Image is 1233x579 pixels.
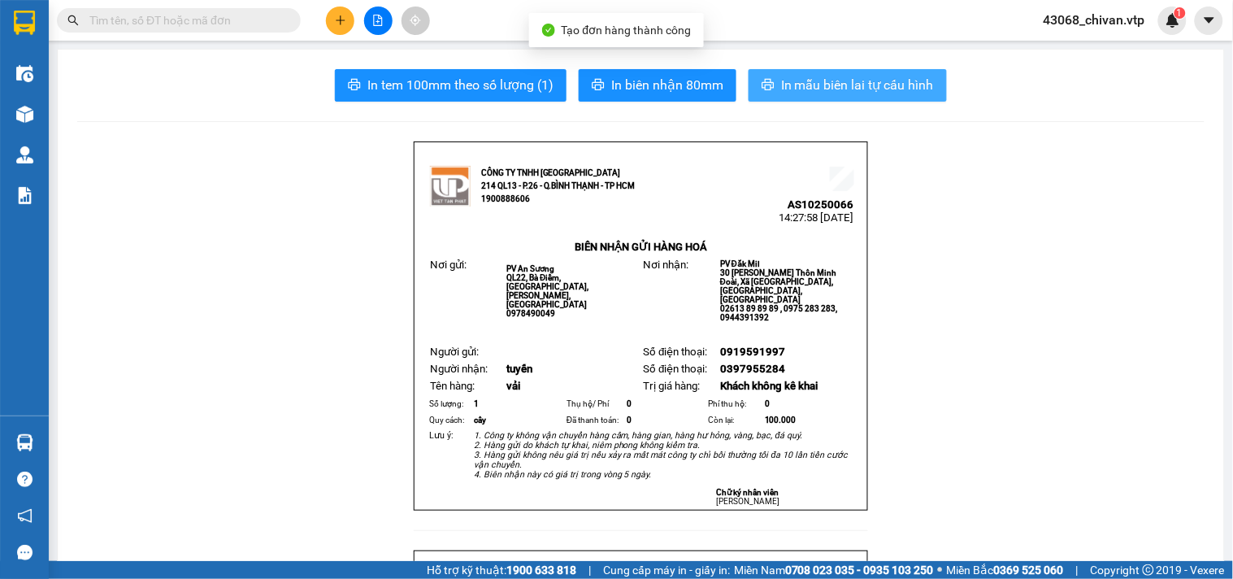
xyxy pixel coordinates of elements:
[706,412,762,429] td: Còn lại:
[55,118,103,127] span: PV An Sương
[765,399,770,408] span: 0
[506,309,555,318] span: 0978490049
[611,75,723,95] span: In biên nhận 80mm
[348,78,361,94] span: printer
[947,561,1064,579] span: Miền Bắc
[588,561,591,579] span: |
[765,416,797,424] span: 100.000
[367,75,554,95] span: In tem 100mm theo số lượng (1)
[1202,13,1217,28] span: caret-down
[749,69,947,102] button: printerIn mẫu biên lai tự cấu hình
[720,380,818,392] span: Khách không kê khai
[67,15,79,26] span: search
[1031,10,1158,30] span: 43068_chivan.vtp
[427,561,576,579] span: Hỗ trợ kỹ thuật:
[16,65,33,82] img: warehouse-icon
[16,434,33,451] img: warehouse-icon
[938,567,943,573] span: ⚪️
[427,412,471,429] td: Quy cách:
[1166,13,1180,28] img: icon-new-feature
[154,73,229,85] span: 08:41:56 [DATE]
[717,488,779,497] strong: Chữ ký nhân viên
[335,69,567,102] button: printerIn tem 100mm theo số lượng (1)
[430,166,471,207] img: logo
[42,26,132,87] strong: CÔNG TY TNHH [GEOGRAPHIC_DATA] 214 QL13 - P.26 - Q.BÌNH THẠNH - TP HCM 1900888606
[56,98,189,110] strong: BIÊN NHẬN GỬI HÀNG HOÁ
[562,24,692,37] span: Tạo đơn hàng thành công
[720,259,760,268] span: PV Đắk Mil
[1174,7,1186,19] sup: 1
[16,146,33,163] img: warehouse-icon
[506,273,588,309] span: QL22, Bà Điểm, [GEOGRAPHIC_DATA], [PERSON_NAME], [GEOGRAPHIC_DATA]
[1076,561,1079,579] span: |
[762,78,775,94] span: printer
[781,75,934,95] span: In mẫu biên lai tự cấu hình
[474,399,479,408] span: 1
[372,15,384,26] span: file-add
[542,24,555,37] span: check-circle
[474,416,486,424] span: cây
[16,187,33,204] img: solution-icon
[627,416,632,424] span: 0
[430,363,488,375] span: Người nhận:
[734,561,934,579] span: Miền Nam
[16,37,37,77] img: logo
[1177,7,1183,19] span: 1
[429,430,454,441] span: Lưu ý:
[706,396,762,412] td: Phí thu hộ:
[603,561,730,579] span: Cung cấp máy in - giấy in:
[564,396,625,412] td: Thụ hộ/ Phí
[335,15,346,26] span: plus
[994,564,1064,577] strong: 0369 525 060
[17,472,33,487] span: question-circle
[163,114,226,132] span: PV [PERSON_NAME]
[716,497,779,506] span: [PERSON_NAME]
[575,241,707,253] strong: BIÊN NHẬN GỬI HÀNG HOÁ
[779,211,854,224] span: 14:27:58 [DATE]
[643,380,700,392] span: Trị giá hàng:
[506,264,554,273] span: PV An Sương
[16,113,33,137] span: Nơi gửi:
[364,7,393,35] button: file-add
[124,113,150,137] span: Nơi nhận:
[720,304,837,322] span: 02613 89 89 89 , 0975 283 283, 0944391392
[430,259,467,271] span: Nơi gửi:
[410,15,421,26] span: aim
[506,363,532,375] span: tuyến
[643,346,707,358] span: Số điện thoại:
[785,564,934,577] strong: 0708 023 035 - 0935 103 250
[720,363,785,375] span: 0397955284
[506,380,520,392] span: vải
[430,346,479,358] span: Người gửi:
[16,106,33,123] img: warehouse-icon
[788,198,854,211] span: AS10250066
[427,396,471,412] td: Số lượng:
[564,412,625,429] td: Đã thanh toán:
[720,268,836,304] span: 30 [PERSON_NAME] Thôn Minh Đoài, Xã [GEOGRAPHIC_DATA], [GEOGRAPHIC_DATA], [GEOGRAPHIC_DATA]
[402,7,430,35] button: aim
[17,508,33,524] span: notification
[592,78,605,94] span: printer
[506,564,576,577] strong: 1900 633 818
[430,380,475,392] span: Tên hàng:
[1195,7,1223,35] button: caret-down
[163,61,229,73] span: AS10250065
[474,430,849,480] em: 1. Công ty không vận chuyển hàng cấm, hàng gian, hàng hư hỏng, vàng, bạc, đá quý. 2. Hàng gửi do ...
[579,69,736,102] button: printerIn biên nhận 80mm
[720,346,785,358] span: 0919591997
[481,168,636,203] strong: CÔNG TY TNHH [GEOGRAPHIC_DATA] 214 QL13 - P.26 - Q.BÌNH THẠNH - TP HCM 1900888606
[643,363,707,375] span: Số điện thoại:
[627,399,632,408] span: 0
[1143,564,1154,576] span: copyright
[14,11,35,35] img: logo-vxr
[89,11,281,29] input: Tìm tên, số ĐT hoặc mã đơn
[643,259,688,271] span: Nơi nhận:
[17,545,33,560] span: message
[326,7,354,35] button: plus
